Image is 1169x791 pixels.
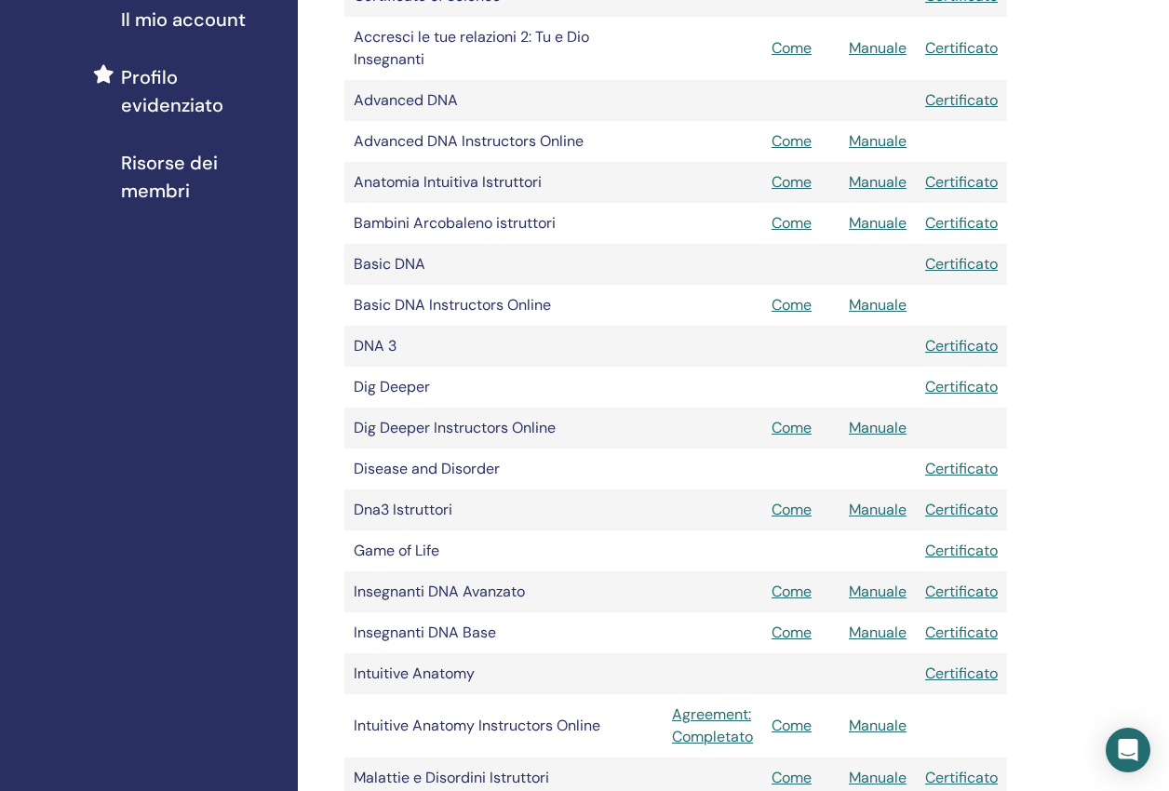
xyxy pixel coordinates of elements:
a: Come [772,418,812,437]
td: Game of Life [344,530,663,571]
td: Insegnanti DNA Base [344,612,663,653]
a: Come [772,623,812,642]
td: Bambini Arcobaleno istruttori [344,203,663,244]
a: Come [772,295,812,315]
td: Basic DNA [344,244,663,285]
a: Manuale [849,213,907,233]
a: Come [772,172,812,192]
a: Manuale [849,38,907,58]
a: Manuale [849,418,907,437]
a: Certificato [925,336,998,355]
span: Profilo evidenziato [121,63,283,119]
a: Certificato [925,541,998,560]
a: Come [772,716,812,735]
a: Manuale [849,172,907,192]
a: Certificato [925,254,998,274]
a: Certificato [925,377,998,396]
span: Risorse dei membri [121,149,283,205]
a: Certificato [925,38,998,58]
a: Manuale [849,295,907,315]
td: Dna3 Istruttori [344,489,663,530]
a: Manuale [849,500,907,519]
td: Advanced DNA [344,80,663,121]
a: Come [772,38,812,58]
td: Dig Deeper [344,367,663,408]
td: Intuitive Anatomy [344,653,663,694]
a: Manuale [849,716,907,735]
td: Dig Deeper Instructors Online [344,408,663,449]
a: Come [772,131,812,151]
a: Certificato [925,768,998,787]
a: Come [772,500,812,519]
td: Insegnanti DNA Avanzato [344,571,663,612]
a: Certificato [925,459,998,478]
a: Manuale [849,131,907,151]
a: Certificato [925,172,998,192]
div: Open Intercom Messenger [1106,728,1150,772]
td: Disease and Disorder [344,449,663,489]
a: Certificato [925,500,998,519]
a: Certificato [925,664,998,683]
a: Manuale [849,582,907,601]
td: DNA 3 [344,326,663,367]
a: Come [772,582,812,601]
a: Certificato [925,213,998,233]
a: Certificato [925,623,998,642]
td: Basic DNA Instructors Online [344,285,663,326]
a: Manuale [849,768,907,787]
td: Accresci le tue relazioni 2: Tu e Dio Insegnanti [344,17,663,80]
a: Come [772,768,812,787]
a: Agreement: Completato [672,704,753,748]
a: Manuale [849,623,907,642]
span: Il mio account [121,6,246,34]
a: Certificato [925,90,998,110]
a: Come [772,213,812,233]
a: Certificato [925,582,998,601]
td: Intuitive Anatomy Instructors Online [344,694,663,757]
td: Anatomia Intuitiva Istruttori [344,162,663,203]
td: Advanced DNA Instructors Online [344,121,663,162]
